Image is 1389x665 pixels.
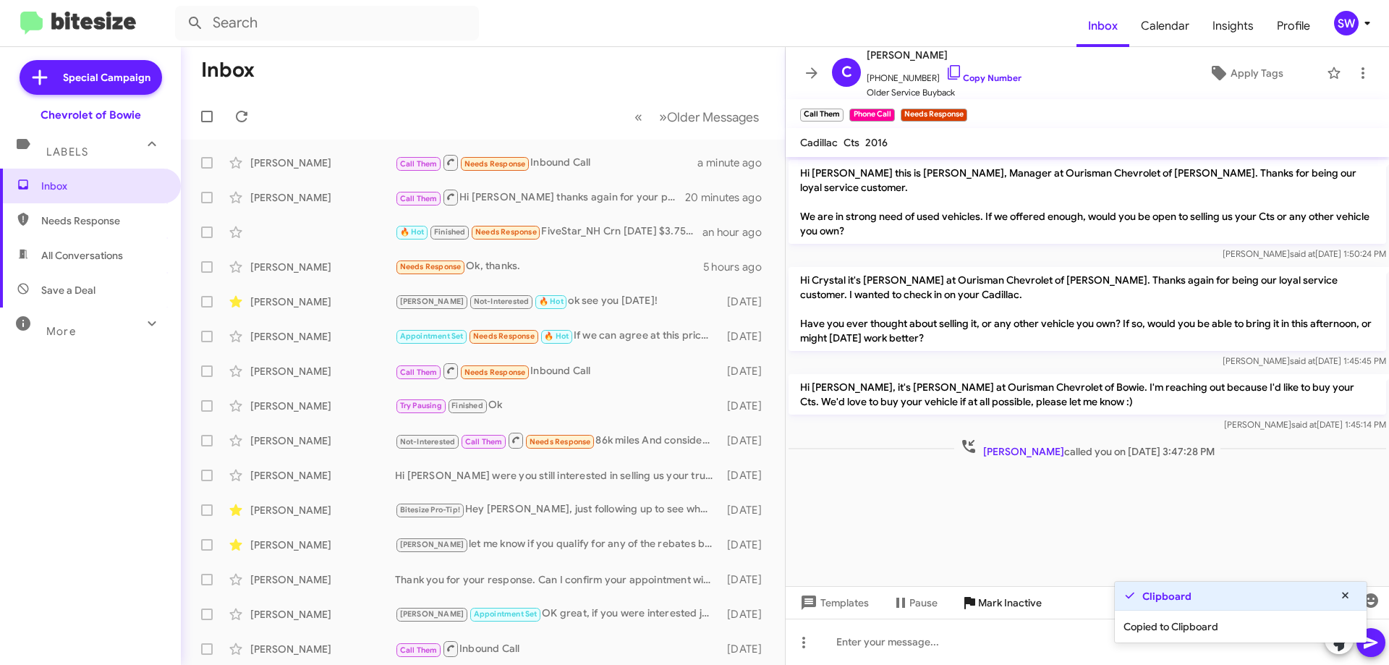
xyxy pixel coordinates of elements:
div: [PERSON_NAME] [250,399,395,413]
span: [PHONE_NUMBER] [867,64,1021,85]
a: Special Campaign [20,60,162,95]
span: Older Service Buyback [867,85,1021,100]
span: Special Campaign [63,70,150,85]
p: Hi [PERSON_NAME] this is [PERSON_NAME], Manager at Ourisman Chevrolet of [PERSON_NAME]. Thanks fo... [789,160,1386,244]
div: If we can agree at this price point, I will come to the dealership [395,328,720,344]
button: Pause [880,590,949,616]
span: Finished [434,227,466,237]
span: Profile [1265,5,1322,47]
div: [PERSON_NAME] [250,538,395,552]
p: Hi [PERSON_NAME], it's [PERSON_NAME] at Ourisman Chevrolet of Bowie. I'm reaching out because I'd... [789,374,1386,415]
span: Needs Response [400,262,462,271]
span: [PERSON_NAME] [400,297,464,306]
span: [PERSON_NAME] [400,609,464,619]
div: Thank you for your response. Can I confirm your appointment with us for [DATE]? [395,572,720,587]
button: Apply Tags [1171,60,1320,86]
span: Call Them [400,368,438,377]
input: Search [175,6,479,41]
div: 5 hours ago [703,260,773,274]
div: [PERSON_NAME] [250,433,395,448]
div: Ok [395,397,720,414]
span: Pause [909,590,938,616]
div: [DATE] [720,607,773,622]
div: Inbound Call [395,640,720,658]
span: Appointment Set [400,331,464,341]
div: [DATE] [720,642,773,656]
h1: Inbox [201,59,255,82]
nav: Page navigation example [626,102,768,132]
a: Inbox [1076,5,1129,47]
button: Previous [626,102,651,132]
span: [PERSON_NAME] [DATE] 1:50:24 PM [1223,248,1386,259]
div: ok see you [DATE]! [395,293,720,310]
span: 🔥 Hot [539,297,564,306]
span: Cadillac [800,136,838,149]
div: [DATE] [720,295,773,309]
span: « [634,108,642,126]
strong: Clipboard [1142,589,1192,603]
div: [PERSON_NAME] [250,190,395,205]
span: Call Them [400,645,438,655]
div: a minute ago [697,156,773,170]
span: called you on [DATE] 3:47:28 PM [954,438,1220,459]
button: Templates [786,590,880,616]
div: [DATE] [720,399,773,413]
span: Inbox [41,179,164,193]
div: Hey [PERSON_NAME], just following up to see when we can set an appt. for you stop by. We would ne... [395,501,720,518]
span: Templates [797,590,869,616]
span: Mark Inactive [978,590,1042,616]
span: Labels [46,145,88,158]
span: [PERSON_NAME] [983,445,1064,458]
div: FiveStar_NH Crn [DATE] $3.75 -0.75 Crn [DATE] $3.71 +1.25 Bns [DATE] $9.78 -1.25 Bns [DATE] $9.73... [395,224,702,240]
span: Appointment Set [474,609,538,619]
span: Call Them [400,159,438,169]
div: Hi [PERSON_NAME] were you still interested in selling us your truck? Just stop by so we can see i... [395,468,720,483]
small: Phone Call [849,109,894,122]
span: 🔥 Hot [400,227,425,237]
span: C [841,61,852,84]
div: [DATE] [720,538,773,552]
div: [PERSON_NAME] [250,329,395,344]
div: Inbound Call [395,362,720,380]
span: Insights [1201,5,1265,47]
span: Needs Response [475,227,537,237]
div: Hi [PERSON_NAME] thanks again for your purchase, did you need anything else from us? Just checkin... [395,188,687,206]
span: Cts [844,136,859,149]
span: said at [1290,248,1315,259]
button: Next [650,102,768,132]
div: Copied to Clipboard [1115,611,1367,643]
div: an hour ago [702,225,773,240]
div: [PERSON_NAME] [250,572,395,587]
div: 20 minutes ago [687,190,773,205]
div: [DATE] [720,329,773,344]
span: Try Pausing [400,401,442,410]
div: Chevrolet of Bowie [41,108,141,122]
a: Calendar [1129,5,1201,47]
span: Needs Response [530,437,591,446]
span: said at [1290,355,1315,366]
div: [PERSON_NAME] [250,295,395,309]
span: Not-Interested [400,437,456,446]
span: Apply Tags [1231,60,1283,86]
div: [DATE] [720,433,773,448]
div: [DATE] [720,468,773,483]
div: [DATE] [720,364,773,378]
span: All Conversations [41,248,123,263]
div: [PERSON_NAME] [250,468,395,483]
span: 🔥 Hot [544,331,569,341]
button: SW [1322,11,1373,35]
div: [PERSON_NAME] [250,260,395,274]
span: Call Them [465,437,503,446]
span: Older Messages [667,109,759,125]
div: 86k miles And consider all things $22,000 [395,431,720,449]
span: More [46,325,76,338]
span: Needs Response [464,159,526,169]
span: Save a Deal [41,283,95,297]
span: Needs Response [41,213,164,228]
div: Ok, thanks. [395,258,703,275]
div: OK great, if you were interested just stop the dealership and we can take a look [395,606,720,622]
div: let me know if you qualify for any of the rebates below the "final price" shown [URL][DOMAIN_NAME] [395,536,720,553]
span: » [659,108,667,126]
